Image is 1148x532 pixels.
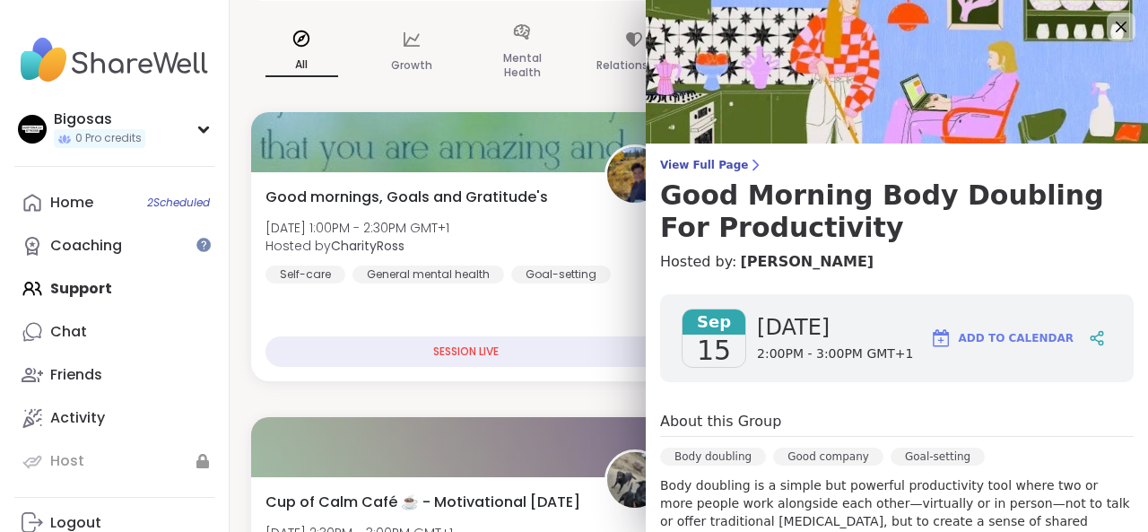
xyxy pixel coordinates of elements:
[265,336,665,367] div: SESSION LIVE
[14,310,214,353] a: Chat
[50,408,105,428] div: Activity
[265,54,338,77] p: All
[757,345,913,363] span: 2:00PM - 3:00PM GMT+1
[511,266,611,283] div: Goal-setting
[930,327,952,349] img: ShareWell Logomark
[14,181,214,224] a: Home2Scheduled
[607,147,663,203] img: CharityRoss
[486,48,559,83] p: Mental Health
[697,335,731,367] span: 15
[50,451,84,471] div: Host
[660,411,781,432] h4: About this Group
[660,251,1134,273] h4: Hosted by:
[352,266,504,283] div: General mental health
[50,322,87,342] div: Chat
[265,237,449,255] span: Hosted by
[14,397,214,440] a: Activity
[740,251,874,273] a: [PERSON_NAME]
[683,310,745,335] span: Sep
[660,179,1134,244] h3: Good Morning Body Doubling For Productivity
[922,317,1082,360] button: Add to Calendar
[757,313,913,342] span: [DATE]
[959,330,1074,346] span: Add to Calendar
[50,193,93,213] div: Home
[660,448,766,466] div: Body doubling
[596,55,672,76] p: Relationships
[265,492,580,513] span: Cup of Calm Café ☕️ - Motivational [DATE]
[147,196,210,210] span: 2 Scheduled
[660,158,1134,244] a: View Full PageGood Morning Body Doubling For Productivity
[14,224,214,267] a: Coaching
[660,158,1134,172] span: View Full Page
[607,452,663,508] img: Amie89
[196,238,211,252] iframe: Spotlight
[50,236,122,256] div: Coaching
[265,187,548,208] span: Good mornings, Goals and Gratitude's
[54,109,145,129] div: Bigosas
[265,219,449,237] span: [DATE] 1:00PM - 2:30PM GMT+1
[50,365,102,385] div: Friends
[331,237,404,255] b: CharityRoss
[773,448,883,466] div: Good company
[265,266,345,283] div: Self-care
[891,448,985,466] div: Goal-setting
[75,131,142,146] span: 0 Pro credits
[391,55,432,76] p: Growth
[18,115,47,144] img: Bigosas
[14,440,214,483] a: Host
[14,29,214,92] img: ShareWell Nav Logo
[14,353,214,397] a: Friends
